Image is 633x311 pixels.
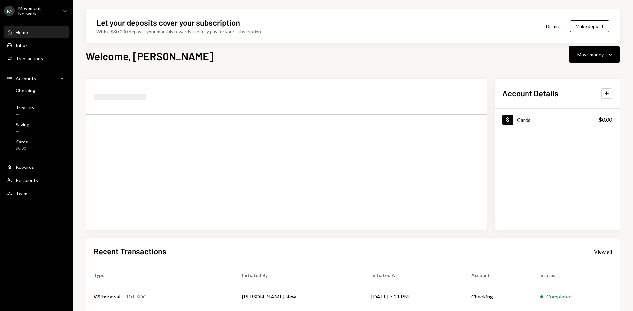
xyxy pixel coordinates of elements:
[363,265,464,286] th: Initiated At
[96,28,262,35] div: With a $30,000 deposit, your monthly rewards can fully pay for your subscription.
[517,117,530,123] div: Cards
[86,49,213,63] h1: Welcome, [PERSON_NAME]
[126,293,147,300] div: 10 USDC
[16,105,34,110] div: Treasury
[4,26,69,38] a: Home
[94,293,120,300] div: Withdrawal
[16,76,36,81] div: Accounts
[16,177,38,183] div: Recipients
[4,161,69,173] a: Rewards
[538,18,570,34] button: Dismiss
[4,120,69,136] a: Savings—
[16,56,43,61] div: Transactions
[594,248,612,255] div: View all
[4,137,69,153] a: Cards$0.00
[16,129,32,134] div: —
[16,112,34,117] div: —
[234,286,364,307] td: [PERSON_NAME] New
[16,139,28,144] div: Cards
[4,52,69,64] a: Transactions
[4,6,15,16] div: M
[546,293,572,300] div: Completed
[96,17,240,28] div: Let your deposits cover your subscription
[86,265,234,286] th: Type
[363,286,464,307] td: [DATE] 7:21 PM
[502,88,558,99] h2: Account Details
[495,109,620,131] a: Cards$0.00
[464,286,532,307] td: Checking
[16,29,28,35] div: Home
[4,86,69,101] a: Checking—
[16,122,32,127] div: Savings
[16,94,35,100] div: —
[18,5,57,16] div: Movement Network...
[570,20,609,32] button: Make deposit
[16,146,28,151] div: $0.00
[569,46,620,63] button: Move money
[16,42,28,48] div: Inbox
[234,265,364,286] th: Initiated By
[4,103,69,118] a: Treasury—
[532,265,620,286] th: Status
[16,191,27,196] div: Team
[16,88,35,93] div: Checking
[599,116,612,124] div: $0.00
[594,248,612,255] a: View all
[4,174,69,186] a: Recipients
[94,246,166,257] h2: Recent Transactions
[464,265,532,286] th: Account
[4,187,69,199] a: Team
[577,51,604,58] div: Move money
[4,72,69,84] a: Accounts
[4,39,69,51] a: Inbox
[16,164,34,170] div: Rewards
